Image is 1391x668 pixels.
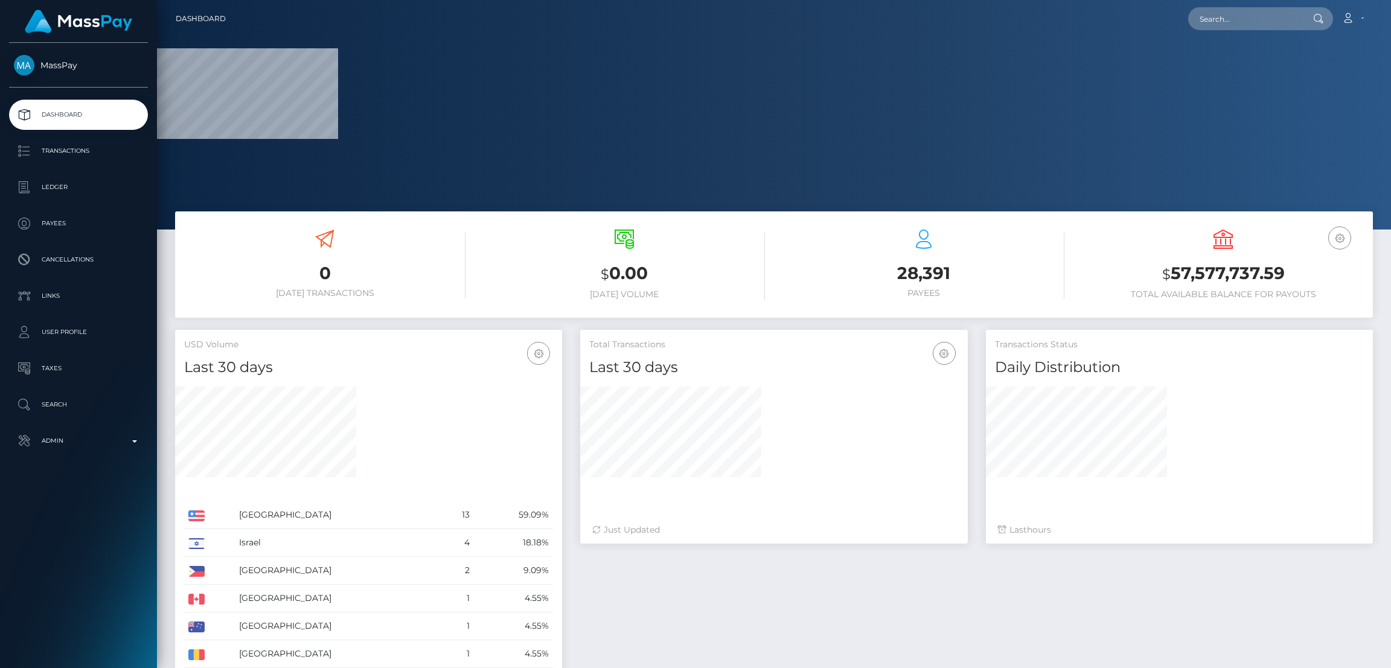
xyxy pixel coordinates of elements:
p: Links [14,287,143,305]
h4: Last 30 days [184,357,553,378]
h4: Last 30 days [589,357,958,378]
h3: 0 [184,262,465,285]
td: [GEOGRAPHIC_DATA] [235,585,441,612]
td: 4.55% [474,612,553,640]
h6: [DATE] Volume [484,289,765,300]
td: [GEOGRAPHIC_DATA] [235,612,441,640]
h5: Total Transactions [589,339,958,351]
span: MassPay [9,60,148,71]
img: CA.png [188,594,205,605]
a: Ledger [9,172,148,202]
td: 4 [441,529,474,557]
h4: Daily Distribution [995,357,1364,378]
td: Israel [235,529,441,557]
td: 18.18% [474,529,553,557]
div: Last hours [998,524,1361,536]
td: [GEOGRAPHIC_DATA] [235,557,441,585]
td: [GEOGRAPHIC_DATA] [235,640,441,668]
td: [GEOGRAPHIC_DATA] [235,501,441,529]
td: 1 [441,585,474,612]
img: PH.png [188,566,205,577]
small: $ [1162,266,1171,283]
h6: Payees [783,288,1064,298]
h5: Transactions Status [995,339,1364,351]
a: User Profile [9,317,148,347]
h6: [DATE] Transactions [184,288,465,298]
img: MassPay [14,55,34,75]
td: 1 [441,612,474,640]
a: Taxes [9,353,148,384]
img: IL.png [188,538,205,549]
td: 9.09% [474,557,553,585]
a: Cancellations [9,245,148,275]
p: Ledger [14,178,143,196]
p: Admin [14,432,143,450]
p: Payees [14,214,143,233]
img: US.png [188,510,205,521]
small: $ [601,266,609,283]
img: RO.png [188,649,205,660]
td: 2 [441,557,474,585]
h3: 28,391 [783,262,1064,285]
td: 1 [441,640,474,668]
input: Search... [1188,7,1302,30]
img: AU.png [188,621,205,632]
a: Payees [9,208,148,239]
td: 4.55% [474,640,553,668]
h3: 0.00 [484,262,765,286]
div: Just Updated [592,524,955,536]
p: Search [14,396,143,414]
a: Search [9,390,148,420]
td: 13 [441,501,474,529]
p: User Profile [14,323,143,341]
td: 4.55% [474,585,553,612]
a: Admin [9,426,148,456]
a: Dashboard [9,100,148,130]
h5: USD Volume [184,339,553,351]
td: 59.09% [474,501,553,529]
img: MassPay Logo [25,10,132,33]
h3: 57,577,737.59 [1082,262,1364,286]
a: Links [9,281,148,311]
p: Taxes [14,359,143,377]
p: Cancellations [14,251,143,269]
a: Transactions [9,136,148,166]
h6: Total Available Balance for Payouts [1082,289,1364,300]
p: Transactions [14,142,143,160]
a: Dashboard [176,6,226,31]
p: Dashboard [14,106,143,124]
